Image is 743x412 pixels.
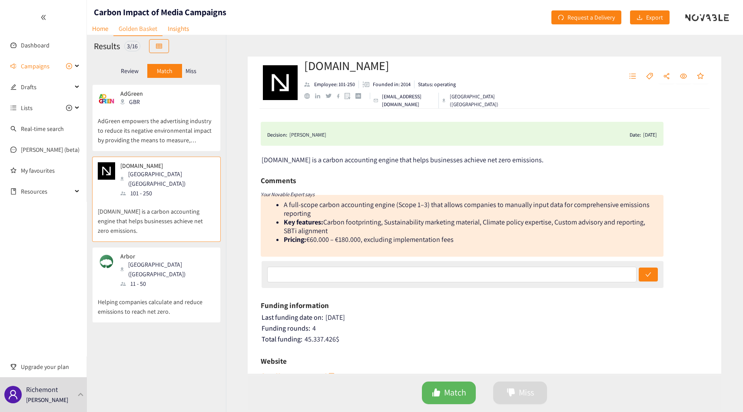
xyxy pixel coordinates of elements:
[157,67,172,74] p: Match
[262,324,310,333] span: Funding rounds:
[10,188,17,194] span: book
[597,318,743,412] div: Widget de chat
[359,80,415,88] li: Founded in year
[21,162,80,179] a: My favourites
[642,70,657,84] button: tag
[519,386,534,399] span: Miss
[261,174,296,187] h6: Comments
[697,73,704,80] span: star
[630,10,670,24] button: downloadExport
[40,14,46,20] span: double-left
[676,70,691,84] button: eye
[120,253,209,260] p: Arbor
[156,43,162,50] span: table
[98,107,215,145] p: AdGreen empowers the advertising industry to reduce its negative environmental impact by providin...
[261,299,329,312] h6: Funding information
[263,65,298,100] img: Company Logo
[21,57,50,75] span: Campaigns
[625,70,640,84] button: unordered-list
[98,198,215,235] p: [DOMAIN_NAME] is a carbon accounting engine that helps businesses achieve net zero emissions.
[262,369,336,383] button: [URL][DOMAIN_NAME]
[262,371,327,382] span: [URL][DOMAIN_NAME]
[558,14,564,21] span: redo
[120,169,214,188] div: [GEOGRAPHIC_DATA] ([GEOGRAPHIC_DATA])
[284,235,658,244] li: €60.000 – €180.000, excluding implementation fees
[382,93,435,108] p: [EMAIL_ADDRESS][DOMAIN_NAME]
[284,218,323,227] b: Key features:
[262,335,709,344] div: 45.337.426 $
[113,22,163,36] a: Golden Basket
[66,63,72,69] span: plus-circle
[21,358,80,375] span: Upgrade your plan
[10,105,17,111] span: unordered-list
[680,73,687,80] span: eye
[315,94,325,99] a: linkedin
[163,22,194,35] a: Insights
[26,384,58,395] p: Richemont
[10,84,17,90] span: edit
[284,218,645,235] div: Carbon footprinting, Sustainability marketing material, Climate policy expertise, Custom advisory...
[124,41,140,51] div: 3 / 16
[261,191,315,198] i: Your Novable Expert says
[444,386,466,399] span: Match
[120,188,214,198] div: 101 - 250
[442,93,515,108] div: [GEOGRAPHIC_DATA] ([GEOGRAPHIC_DATA])
[120,90,155,97] p: AdGreen
[418,80,456,88] p: Status: operating
[551,10,621,24] button: redoRequest a Delivery
[373,80,411,88] p: Founded in: 2014
[663,73,670,80] span: share-alt
[304,80,359,88] li: Employees
[10,63,17,69] span: sound
[98,90,115,107] img: Snapshot of the company's website
[26,395,68,405] p: [PERSON_NAME]
[8,389,18,400] span: user
[10,364,17,370] span: trophy
[21,183,72,200] span: Resources
[345,93,355,99] a: google maps
[94,40,120,52] h2: Results
[21,146,80,154] a: [PERSON_NAME] (beta)
[261,355,287,368] h6: Website
[120,279,214,288] div: 11 - 50
[87,22,113,35] a: Home
[567,13,615,22] span: Request a Delivery
[262,155,544,164] span: [DOMAIN_NAME] is a carbon accounting engine that helps businesses achieve net zero emissions.
[21,41,50,49] a: Dashboard
[637,14,643,21] span: download
[659,70,674,84] button: share-alt
[493,382,547,404] button: dislikeMiss
[639,268,658,281] button: check
[415,80,456,88] li: Status
[422,382,476,404] button: likeMatch
[262,313,323,322] span: Last funding date on:
[121,67,139,74] p: Review
[643,131,657,139] div: [DATE]
[21,99,33,117] span: Lists
[507,388,515,398] span: dislike
[314,80,355,88] p: Employee: 101-250
[66,105,72,111] span: plus-circle
[646,73,653,80] span: tag
[267,131,287,139] span: Decision:
[262,324,709,333] div: 4
[289,131,326,139] div: [PERSON_NAME]
[325,94,336,98] a: twitter
[149,39,169,53] button: table
[646,13,663,22] span: Export
[98,288,215,316] p: Helping companies calculate and reduce emissions to reach net zero.
[284,201,658,218] li: A full-scope carbon accounting engine (Scope 1–3) that allows companies to manually input data fo...
[630,131,641,139] span: Date:
[355,93,366,99] a: crunchbase
[304,93,315,99] a: website
[629,73,636,80] span: unordered-list
[304,57,515,74] h2: [DOMAIN_NAME]
[645,271,651,278] span: check
[262,335,302,344] span: Total funding:
[21,125,64,133] a: Real-time search
[262,313,709,322] div: [DATE]
[693,70,708,84] button: star
[186,67,196,74] p: Miss
[94,6,226,18] h1: Carbon Impact of Media Campaigns
[284,235,306,244] b: Pricing:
